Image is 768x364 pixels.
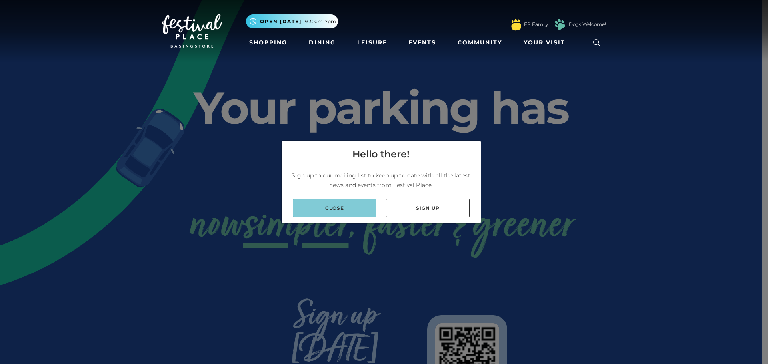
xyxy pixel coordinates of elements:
[288,171,474,190] p: Sign up to our mailing list to keep up to date with all the latest news and events from Festival ...
[305,18,336,25] span: 9.30am-7pm
[246,35,290,50] a: Shopping
[246,14,338,28] button: Open [DATE] 9.30am-7pm
[524,38,565,47] span: Your Visit
[260,18,302,25] span: Open [DATE]
[405,35,439,50] a: Events
[354,35,390,50] a: Leisure
[386,199,470,217] a: Sign up
[352,147,410,161] h4: Hello there!
[524,21,548,28] a: FP Family
[520,35,572,50] a: Your Visit
[293,199,376,217] a: Close
[306,35,339,50] a: Dining
[454,35,505,50] a: Community
[162,14,222,48] img: Festival Place Logo
[569,21,606,28] a: Dogs Welcome!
